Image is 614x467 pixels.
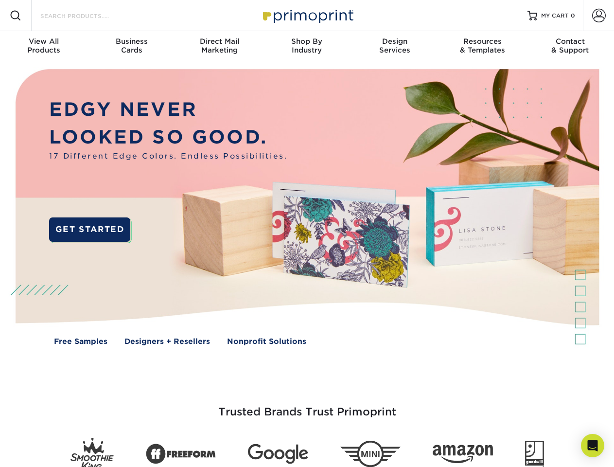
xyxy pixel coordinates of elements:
span: 17 Different Edge Colors. Endless Possibilities. [49,151,287,162]
a: Nonprofit Solutions [227,336,306,347]
a: Free Samples [54,336,107,347]
div: Open Intercom Messenger [581,434,604,457]
span: Design [351,37,439,46]
a: BusinessCards [88,31,175,62]
a: Resources& Templates [439,31,526,62]
span: MY CART [541,12,569,20]
img: Google [248,444,308,464]
img: Amazon [433,445,493,464]
span: 0 [571,12,575,19]
p: EDGY NEVER [49,96,287,124]
input: SEARCH PRODUCTS..... [39,10,134,21]
a: Designers + Resellers [124,336,210,347]
div: Cards [88,37,175,54]
div: Marketing [175,37,263,54]
a: Contact& Support [526,31,614,62]
div: & Support [526,37,614,54]
span: Shop By [263,37,351,46]
img: Goodwill [525,441,544,467]
span: Business [88,37,175,46]
h3: Trusted Brands Trust Primoprint [23,382,592,430]
a: GET STARTED [49,217,130,242]
span: Contact [526,37,614,46]
div: & Templates [439,37,526,54]
a: DesignServices [351,31,439,62]
a: Direct MailMarketing [175,31,263,62]
div: Services [351,37,439,54]
span: Direct Mail [175,37,263,46]
span: Resources [439,37,526,46]
img: Primoprint [259,5,356,26]
div: Industry [263,37,351,54]
p: LOOKED SO GOOD. [49,124,287,151]
a: Shop ByIndustry [263,31,351,62]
